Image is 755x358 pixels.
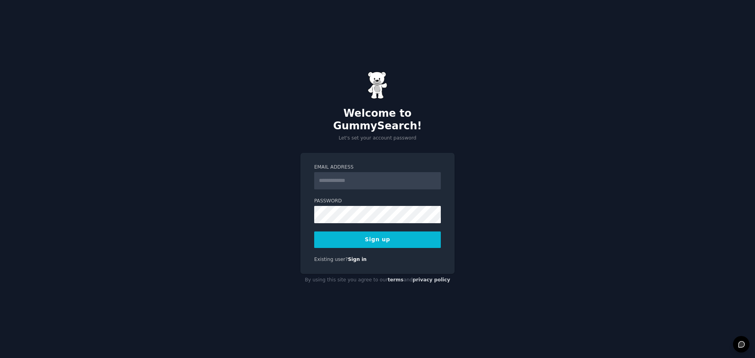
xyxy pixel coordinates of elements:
[314,198,441,205] label: Password
[368,72,387,99] img: Gummy Bear
[300,107,455,132] h2: Welcome to GummySearch!
[348,257,367,262] a: Sign in
[388,277,403,283] a: terms
[412,277,450,283] a: privacy policy
[300,274,455,286] div: By using this site you agree to our and
[314,231,441,248] button: Sign up
[314,164,441,171] label: Email Address
[314,257,348,262] span: Existing user?
[300,135,455,142] p: Let's set your account password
